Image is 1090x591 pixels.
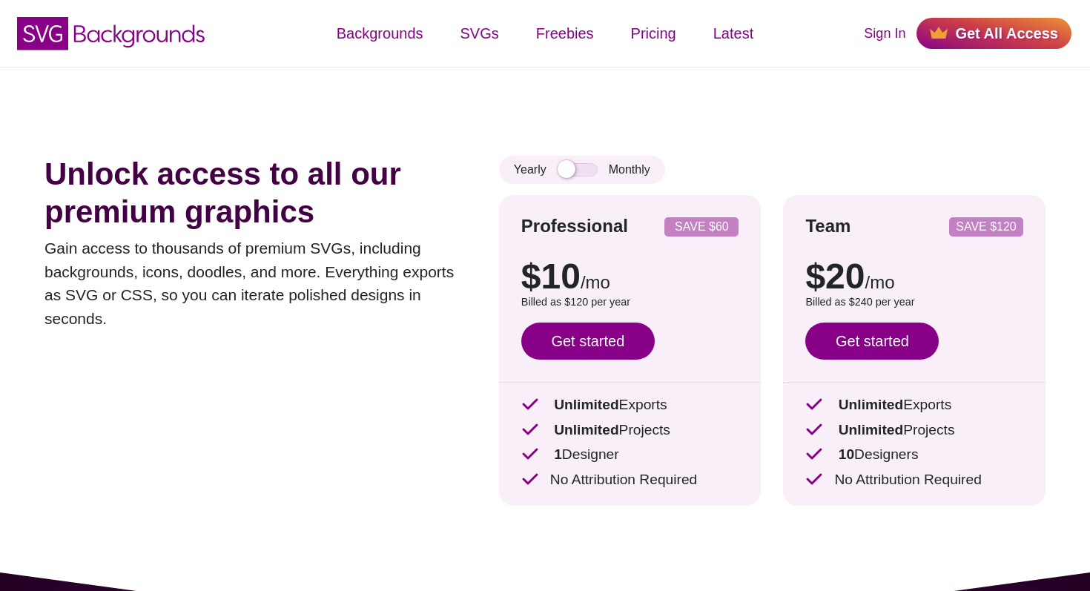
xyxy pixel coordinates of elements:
div: Yearly Monthly [499,156,665,184]
p: No Attribution Required [805,469,1023,491]
span: /mo [581,272,610,292]
p: Exports [805,394,1023,416]
p: Designers [805,444,1023,466]
strong: Unlimited [554,422,618,438]
a: Get All Access [916,18,1071,49]
strong: Unlimited [839,422,903,438]
a: SVGs [442,11,518,56]
a: Pricing [612,11,695,56]
a: Freebies [518,11,612,56]
a: Get started [521,323,655,360]
p: $20 [805,259,1023,294]
p: Designer [521,444,739,466]
strong: 10 [839,446,854,462]
strong: Professional [521,216,628,236]
strong: Unlimited [839,397,903,412]
p: Billed as $240 per year [805,294,1023,311]
a: Get started [805,323,939,360]
p: Exports [521,394,739,416]
p: SAVE $60 [670,221,733,233]
p: Projects [805,420,1023,441]
a: Backgrounds [318,11,442,56]
span: /mo [865,272,895,292]
p: $10 [521,259,739,294]
p: Projects [521,420,739,441]
strong: Team [805,216,850,236]
p: Billed as $120 per year [521,294,739,311]
strong: Unlimited [554,397,618,412]
a: Sign In [864,24,905,44]
h1: Unlock access to all our premium graphics [44,156,455,231]
p: SAVE $120 [955,221,1017,233]
a: Latest [695,11,772,56]
p: Gain access to thousands of premium SVGs, including backgrounds, icons, doodles, and more. Everyt... [44,237,455,330]
strong: 1 [554,446,562,462]
p: No Attribution Required [521,469,739,491]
